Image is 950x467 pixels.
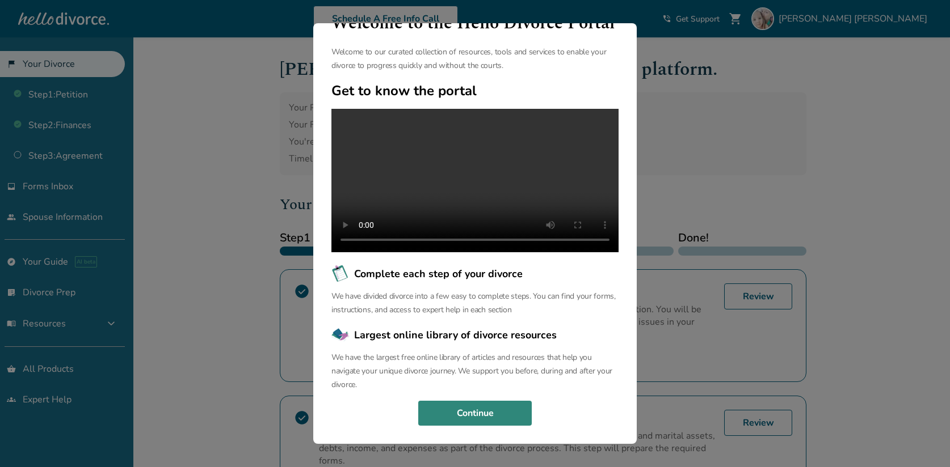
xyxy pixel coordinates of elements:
h1: Welcome to the Hello Divorce Portal [331,10,619,36]
p: Welcome to our curated collection of resources, tools and services to enable your divorce to prog... [331,45,619,73]
iframe: Chat Widget [893,413,950,467]
button: Continue [418,401,532,426]
img: Largest online library of divorce resources [331,326,350,344]
h2: Get to know the portal [331,82,619,100]
span: Complete each step of your divorce [354,266,523,281]
img: Complete each step of your divorce [331,265,350,283]
p: We have divided divorce into a few easy to complete steps. You can find your forms, instructions,... [331,290,619,317]
p: We have the largest free online library of articles and resources that help you navigate your uni... [331,351,619,392]
span: Largest online library of divorce resources [354,328,557,342]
